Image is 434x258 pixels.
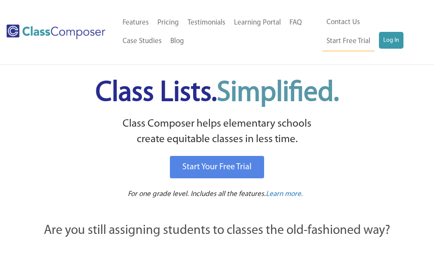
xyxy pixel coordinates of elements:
[182,163,252,171] span: Start Your Free Trial
[183,13,230,32] a: Testimonials
[153,13,183,32] a: Pricing
[217,79,339,107] span: Simplified.
[379,32,403,49] a: Log In
[6,25,105,39] img: Class Composer
[118,32,166,51] a: Case Studies
[118,13,323,51] nav: Header Menu
[9,116,425,148] p: Class Composer helps elementary schools create equitable classes in less time.
[322,32,375,51] a: Start Free Trial
[95,79,339,107] span: Class Lists.
[266,190,303,198] span: Learn more.
[230,13,285,32] a: Learning Portal
[322,13,421,51] nav: Header Menu
[128,190,266,198] span: For one grade level. Includes all the features.
[166,32,188,51] a: Blog
[170,156,264,178] a: Start Your Free Trial
[266,189,303,200] a: Learn more.
[285,13,306,32] a: FAQ
[118,13,153,32] a: Features
[322,13,364,32] a: Contact Us
[17,221,417,240] p: Are you still assigning students to classes the old-fashioned way?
